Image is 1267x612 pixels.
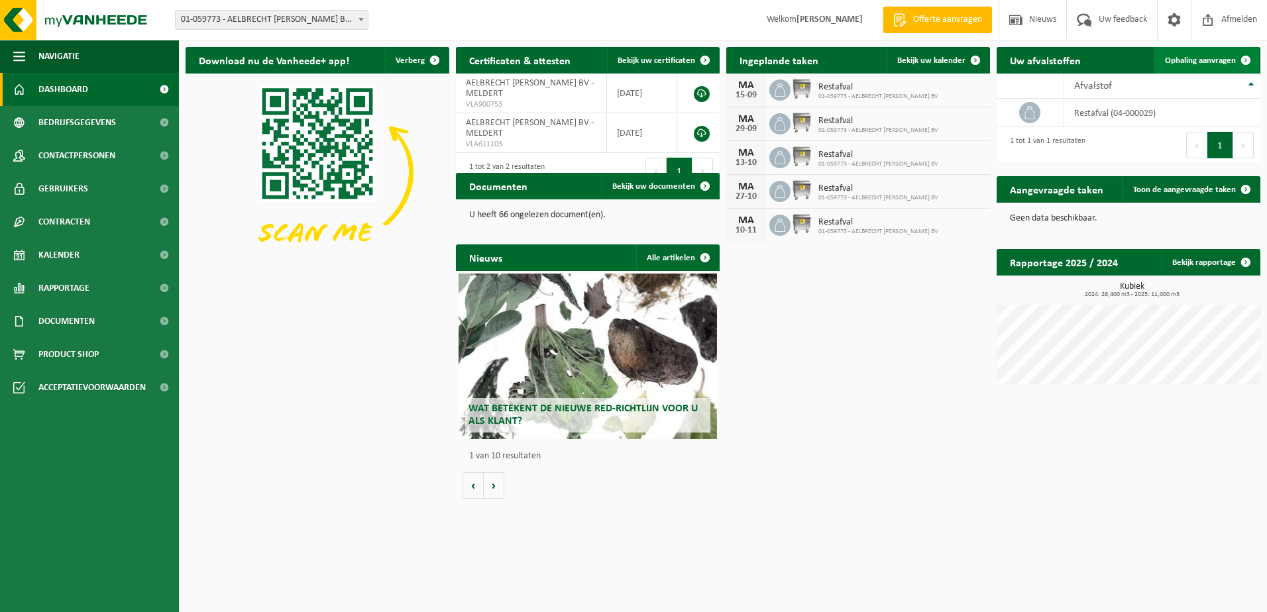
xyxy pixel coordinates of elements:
[186,74,449,272] img: Download de VHEPlus App
[887,47,989,74] a: Bekijk uw kalender
[456,47,584,73] h2: Certificaten & attesten
[469,452,713,461] p: 1 van 10 resultaten
[645,158,667,184] button: Previous
[997,176,1117,202] h2: Aangevraagde taken
[791,145,813,168] img: WB-1100-GAL-GY-02
[186,47,362,73] h2: Download nu de Vanheede+ app!
[1123,176,1259,203] a: Toon de aangevraagde taken
[692,158,713,184] button: Next
[1207,132,1233,158] button: 1
[175,10,368,30] span: 01-059773 - AELBRECHT ERIC BV - MELDERT
[1186,132,1207,158] button: Previous
[607,47,718,74] a: Bekijk uw certificaten
[818,160,938,168] span: 01-059773 - AELBRECHT [PERSON_NAME] BV
[176,11,368,29] span: 01-059773 - AELBRECHT ERIC BV - MELDERT
[1162,249,1259,276] a: Bekijk rapportage
[791,213,813,235] img: WB-1100-GAL-GY-02
[1133,185,1236,194] span: Toon de aangevraagde taken
[607,113,677,153] td: [DATE]
[466,139,596,150] span: VLA611103
[1064,99,1260,127] td: restafval (04-000029)
[466,118,594,138] span: AELBRECHT [PERSON_NAME] BV - MELDERT
[38,238,80,272] span: Kalender
[733,192,759,201] div: 27-10
[791,77,813,100] img: WB-1100-GAL-GY-02
[456,244,516,270] h2: Nieuws
[1003,291,1260,298] span: 2024: 26,400 m3 - 2025: 11,000 m3
[1074,81,1112,91] span: Afvalstof
[469,211,706,220] p: U heeft 66 ongelezen document(en).
[463,156,545,185] div: 1 tot 2 van 2 resultaten
[607,74,677,113] td: [DATE]
[818,82,938,93] span: Restafval
[484,472,504,499] button: Volgende
[733,125,759,134] div: 29-09
[733,215,759,226] div: MA
[38,139,115,172] span: Contactpersonen
[456,173,541,199] h2: Documenten
[910,13,985,26] span: Offerte aanvragen
[1233,132,1254,158] button: Next
[733,226,759,235] div: 10-11
[385,47,448,74] button: Verberg
[466,78,594,99] span: AELBRECHT [PERSON_NAME] BV - MELDERT
[468,403,698,427] span: Wat betekent de nieuwe RED-richtlijn voor u als klant?
[38,40,80,73] span: Navigatie
[733,91,759,100] div: 15-09
[883,7,992,33] a: Offerte aanvragen
[38,106,116,139] span: Bedrijfsgegevens
[38,371,146,404] span: Acceptatievoorwaarden
[733,148,759,158] div: MA
[38,73,88,106] span: Dashboard
[396,56,425,65] span: Verberg
[997,249,1131,275] h2: Rapportage 2025 / 2024
[818,93,938,101] span: 01-059773 - AELBRECHT [PERSON_NAME] BV
[997,47,1094,73] h2: Uw afvalstoffen
[818,150,938,160] span: Restafval
[733,158,759,168] div: 13-10
[612,182,695,191] span: Bekijk uw documenten
[667,158,692,184] button: 1
[818,183,938,194] span: Restafval
[1010,214,1247,223] p: Geen data beschikbaar.
[818,228,938,236] span: 01-059773 - AELBRECHT [PERSON_NAME] BV
[791,111,813,134] img: WB-1100-GAL-GY-02
[1165,56,1236,65] span: Ophaling aanvragen
[1003,282,1260,298] h3: Kubiek
[38,205,90,238] span: Contracten
[38,272,89,305] span: Rapportage
[38,338,99,371] span: Product Shop
[733,80,759,91] div: MA
[38,305,95,338] span: Documenten
[733,114,759,125] div: MA
[459,274,717,439] a: Wat betekent de nieuwe RED-richtlijn voor u als klant?
[1154,47,1259,74] a: Ophaling aanvragen
[1003,130,1085,160] div: 1 tot 1 van 1 resultaten
[726,47,832,73] h2: Ingeplande taken
[733,181,759,192] div: MA
[466,99,596,110] span: VLA900753
[818,116,938,127] span: Restafval
[818,217,938,228] span: Restafval
[618,56,695,65] span: Bekijk uw certificaten
[897,56,965,65] span: Bekijk uw kalender
[602,173,718,199] a: Bekijk uw documenten
[797,15,863,25] strong: [PERSON_NAME]
[463,472,484,499] button: Vorige
[818,127,938,134] span: 01-059773 - AELBRECHT [PERSON_NAME] BV
[38,172,88,205] span: Gebruikers
[636,244,718,271] a: Alle artikelen
[818,194,938,202] span: 01-059773 - AELBRECHT [PERSON_NAME] BV
[791,179,813,201] img: WB-1100-GAL-GY-02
